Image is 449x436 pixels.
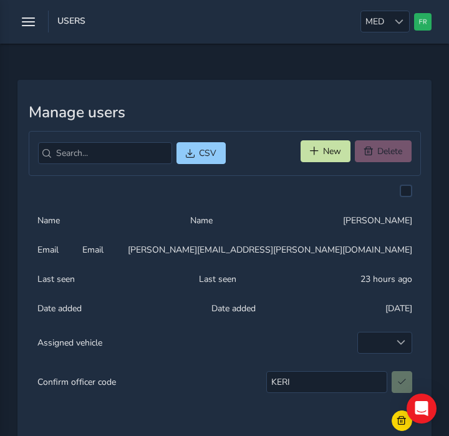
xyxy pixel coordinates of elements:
[37,244,59,256] span: Email
[407,394,437,424] div: Open Intercom Messenger
[190,215,213,226] span: Name
[37,303,82,314] span: Date added
[199,147,216,159] span: CSV
[400,185,412,197] div: Select auth0|685025b7b496d5126566ced4
[37,215,60,226] span: Name
[199,273,236,285] span: Last seen
[361,11,389,32] span: MED
[38,142,172,164] input: Search...
[176,142,226,164] button: CSV
[29,206,421,235] td: [PERSON_NAME]
[29,264,421,294] td: 23 hours ago
[414,13,432,31] img: diamond-layout
[301,140,350,162] button: New
[211,303,256,314] span: Date added
[57,15,85,32] span: Users
[29,294,421,323] td: [DATE]
[37,273,75,285] span: Last seen
[323,145,341,157] span: New
[82,244,104,256] span: Email
[37,337,102,349] span: Assigned vehicle
[37,376,116,388] span: Confirm officer code
[29,104,421,122] h3: Manage users
[29,235,421,264] td: [PERSON_NAME][EMAIL_ADDRESS][PERSON_NAME][DOMAIN_NAME]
